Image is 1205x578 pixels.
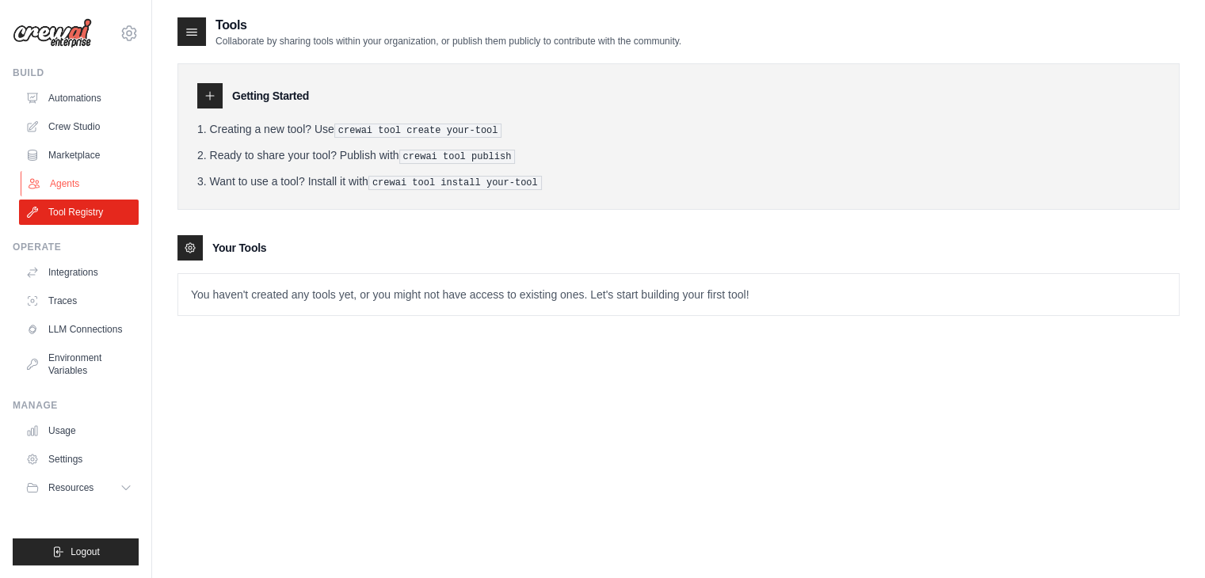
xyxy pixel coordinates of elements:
a: Agents [21,171,140,196]
pre: crewai tool create your-tool [334,124,502,138]
li: Creating a new tool? Use [197,121,1160,138]
p: You haven't created any tools yet, or you might not have access to existing ones. Let's start bui... [178,274,1179,315]
a: Marketplace [19,143,139,168]
button: Resources [19,475,139,500]
a: LLM Connections [19,317,139,342]
a: Crew Studio [19,114,139,139]
button: Logout [13,538,139,565]
a: Tool Registry [19,200,139,225]
pre: crewai tool install your-tool [368,176,542,190]
img: Logo [13,18,92,48]
li: Want to use a tool? Install it with [197,173,1160,190]
h3: Getting Started [232,88,309,104]
pre: crewai tool publish [399,150,516,164]
h3: Your Tools [212,240,266,256]
div: Operate [13,241,139,253]
p: Collaborate by sharing tools within your organization, or publish them publicly to contribute wit... [215,35,681,48]
a: Settings [19,447,139,472]
span: Resources [48,481,93,494]
span: Logout [71,546,100,558]
h2: Tools [215,16,681,35]
div: Build [13,67,139,79]
a: Environment Variables [19,345,139,383]
li: Ready to share your tool? Publish with [197,147,1160,164]
div: Manage [13,399,139,412]
a: Traces [19,288,139,314]
a: Automations [19,86,139,111]
a: Usage [19,418,139,443]
a: Integrations [19,260,139,285]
